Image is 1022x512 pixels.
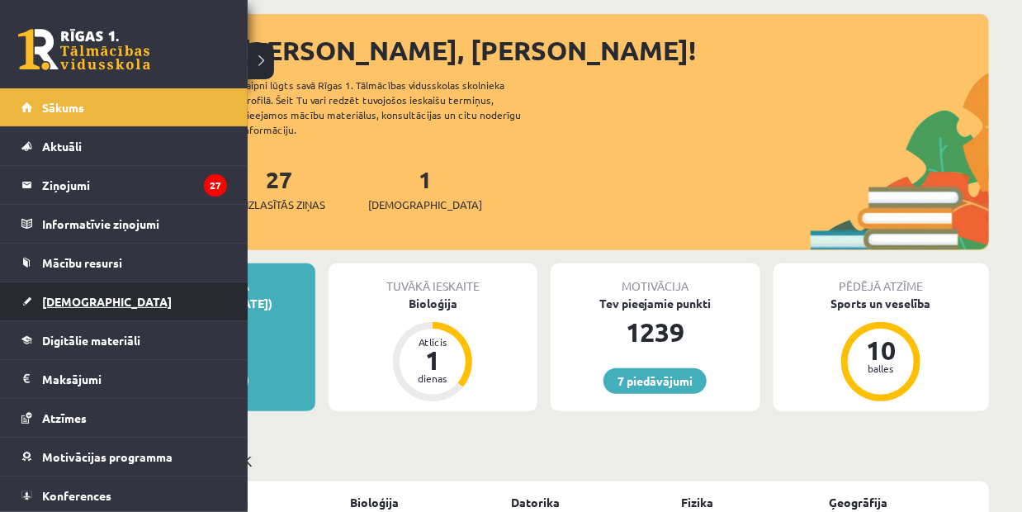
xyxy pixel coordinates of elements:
div: Tev pieejamie punkti [551,295,760,312]
div: dienas [408,373,457,383]
span: [DEMOGRAPHIC_DATA] [368,197,482,213]
a: Motivācijas programma [21,438,227,476]
a: Ziņojumi27 [21,166,227,204]
a: Digitālie materiāli [21,321,227,359]
a: Aktuāli [21,127,227,165]
div: 1 [408,347,457,373]
div: Bioloģija [329,295,538,312]
a: Sports un veselība 10 balles [774,295,990,404]
a: Atzīmes [21,399,227,437]
span: Aktuāli [42,139,82,154]
span: Motivācijas programma [42,449,173,464]
span: [DEMOGRAPHIC_DATA] [42,294,172,309]
span: Mācību resursi [42,255,122,270]
a: Sākums [21,88,227,126]
a: 7 piedāvājumi [603,368,707,394]
a: Maksājumi [21,360,227,398]
a: 1[DEMOGRAPHIC_DATA] [368,164,482,213]
div: 10 [856,337,906,363]
a: Informatīvie ziņojumi [21,205,227,243]
legend: Informatīvie ziņojumi [42,205,227,243]
a: Datorika [511,494,560,511]
i: 27 [204,174,227,197]
div: Pēdējā atzīme [774,263,990,295]
a: Mācību resursi [21,244,227,282]
span: Atzīmes [42,410,87,425]
a: [DEMOGRAPHIC_DATA] [21,282,227,320]
span: Sākums [42,100,84,115]
p: Mācību plāns 11.a2 JK [106,449,982,472]
div: Atlicis [408,337,457,347]
div: balles [856,363,906,373]
a: Bioloģija Atlicis 1 dienas [329,295,538,404]
a: 27Neizlasītās ziņas [233,164,325,213]
div: Sports un veselība [774,295,990,312]
div: Tuvākā ieskaite [329,263,538,295]
span: Konferences [42,488,111,503]
a: Fizika [681,494,713,511]
div: Motivācija [551,263,760,295]
a: Ģeogrāfija [830,494,888,511]
legend: Maksājumi [42,360,227,398]
div: Laipni lūgts savā Rīgas 1. Tālmācības vidusskolas skolnieka profilā. Šeit Tu vari redzēt tuvojošo... [241,78,550,137]
span: Neizlasītās ziņas [233,197,325,213]
a: Rīgas 1. Tālmācības vidusskola [18,29,150,70]
div: [PERSON_NAME], [PERSON_NAME]! [239,31,989,70]
span: Digitālie materiāli [42,333,140,348]
div: 1239 [551,312,760,352]
legend: Ziņojumi [42,166,227,204]
a: Bioloģija [350,494,399,511]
